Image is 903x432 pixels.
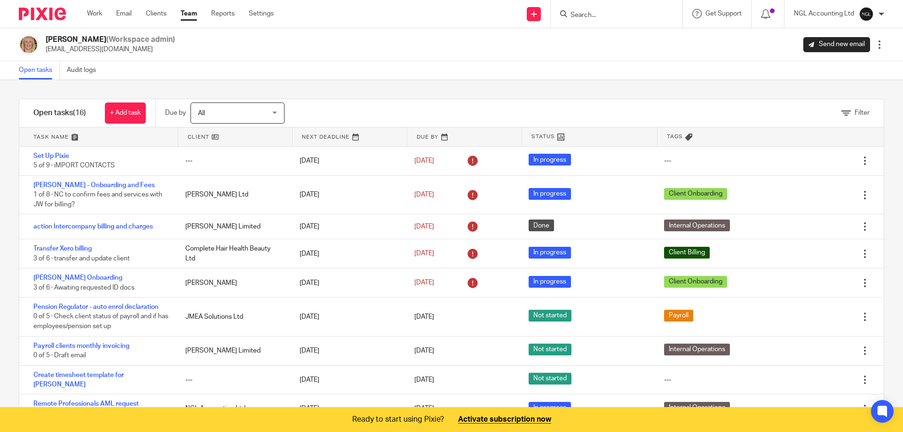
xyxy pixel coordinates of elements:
[33,304,158,310] a: Pension Regulator - auto enrol declaration
[414,223,434,230] span: [DATE]
[176,307,290,326] div: JMEA Solutions Ltd
[33,108,86,118] h1: Open tasks
[664,375,671,385] div: ---
[664,344,730,355] span: Internal Operations
[105,102,146,124] a: + Add task
[33,401,139,407] a: Remote Professionals AML request
[249,9,274,18] a: Settings
[859,7,874,22] img: NGL%20Logo%20Social%20Circle%20JPG.jpg
[33,191,162,208] span: 1 of 8 · NC to confirm fees and services with JW for billing?
[106,36,175,43] span: (Workspace admin)
[570,11,654,20] input: Search
[529,188,571,200] span: In progress
[414,377,434,383] span: [DATE]
[67,61,103,79] a: Audit logs
[855,110,870,116] span: Filter
[664,310,693,322] span: Payroll
[667,133,683,141] span: Tags
[176,341,290,360] div: [PERSON_NAME] Limited
[803,37,870,52] a: Send new email
[529,154,571,165] span: In progress
[290,307,404,326] div: [DATE]
[181,9,197,18] a: Team
[33,223,153,230] a: action Intercompany billing and charges
[33,372,124,388] a: Create timesheet template for [PERSON_NAME]
[529,220,554,231] span: Done
[176,185,290,204] div: [PERSON_NAME] Ltd
[33,343,129,349] a: Payroll clients monthly invoicing
[33,255,130,262] span: 3 of 6 · transfer and update client
[198,110,205,117] span: All
[529,310,571,322] span: Not started
[176,217,290,236] div: [PERSON_NAME] Limited
[46,45,175,54] p: [EMAIL_ADDRESS][DOMAIN_NAME]
[529,276,571,288] span: In progress
[290,274,404,292] div: [DATE]
[33,153,69,159] a: Set Up Pixie
[414,251,434,257] span: [DATE]
[73,109,86,117] span: (16)
[414,347,434,354] span: [DATE]
[146,9,166,18] a: Clients
[414,314,434,320] span: [DATE]
[33,314,168,330] span: 0 of 5 · Check client status of payroll and if has employees/pension set up
[176,274,290,292] div: [PERSON_NAME]
[414,191,434,198] span: [DATE]
[87,9,102,18] a: Work
[165,108,186,118] p: Due by
[211,9,235,18] a: Reports
[664,156,671,165] div: ---
[531,133,555,141] span: Status
[33,352,86,359] span: 0 of 5 · Draft email
[33,275,122,281] a: [PERSON_NAME] Onboarding
[664,276,727,288] span: Client Onboarding
[290,217,404,236] div: [DATE]
[116,9,132,18] a: Email
[33,182,155,189] a: [PERSON_NAME] - Onboarding and Fees
[664,188,727,200] span: Client Onboarding
[33,245,92,252] a: Transfer Xero billing
[290,244,404,263] div: [DATE]
[529,373,571,385] span: Not started
[46,35,175,45] h2: [PERSON_NAME]
[414,280,434,286] span: [DATE]
[414,406,434,412] span: [DATE]
[290,399,404,418] div: [DATE]
[176,151,290,170] div: ---
[176,370,290,389] div: ---
[290,370,404,389] div: [DATE]
[705,10,742,17] span: Get Support
[794,9,854,18] p: NGL Accounting Ltd
[414,157,434,164] span: [DATE]
[19,61,60,79] a: Open tasks
[529,247,571,259] span: In progress
[176,239,290,268] div: Complete Hair Health Beauty Ltd
[290,341,404,360] div: [DATE]
[19,35,39,55] img: JW%20photo.JPG
[664,247,710,259] span: Client Billing
[176,399,290,418] div: NGL Accounting Ltd
[19,8,66,20] img: Pixie
[290,185,404,204] div: [DATE]
[664,402,730,414] span: Internal Operations
[290,151,404,170] div: [DATE]
[664,220,730,231] span: Internal Operations
[33,163,115,169] span: 5 of 9 · iMPORT CONTACTS
[529,402,571,414] span: In progress
[33,284,135,291] span: 3 of 6 · Awaiting requested ID docs
[529,344,571,355] span: Not started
